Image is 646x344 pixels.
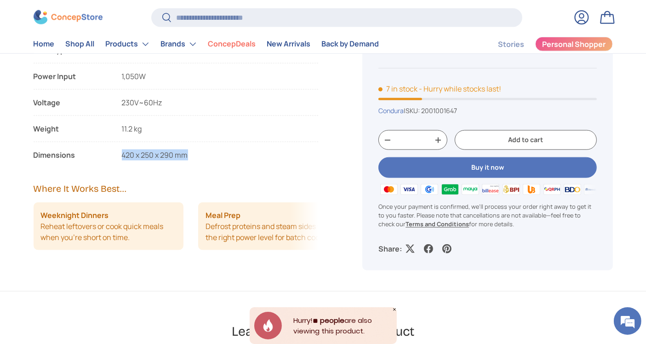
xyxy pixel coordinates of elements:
[521,183,542,196] img: ubp
[455,130,596,150] button: Add to cart
[535,36,613,51] a: Personal Shopper
[542,183,562,196] img: qrph
[122,71,146,81] span: 1,050W
[378,106,404,115] a: Condura
[155,34,203,53] summary: Brands
[66,35,95,53] a: Shop All
[406,220,469,228] a: Terms and Conditions
[542,40,606,48] span: Personal Shopper
[5,239,175,271] textarea: Type your message and hit 'Enter'
[34,183,319,195] h2: Where It Works Best...
[378,84,417,94] span: 7 in stock
[378,183,399,196] img: master
[34,123,107,134] div: Weight
[34,202,184,250] li: Reheat leftovers or cook quick meals when you’re short on time.
[378,202,596,229] p: Once your payment is confirmed, we'll process your order right away to get it to you faster. Plea...
[151,5,173,27] div: Minimize live chat window
[122,150,188,160] span: 420 x 250 x 290 mm
[206,210,240,221] strong: Meal Prep
[100,34,155,53] summary: Products
[421,106,457,115] span: 2001001647
[122,124,142,134] span: 11.2 kg
[48,52,154,63] div: Chat with us now
[404,106,457,115] span: |
[378,157,596,178] button: Buy it now
[208,35,256,53] a: ConcepDeals
[562,183,583,196] img: bdo
[322,35,379,53] a: Back by Demand
[34,34,379,53] nav: Primary
[41,210,109,221] strong: Weeknight Dinners
[53,109,127,202] span: We're online!
[392,307,397,312] div: Close
[501,183,521,196] img: bpi
[476,34,613,53] nav: Secondary
[34,149,107,161] div: Dimensions
[267,35,311,53] a: New Arrivals
[378,243,402,254] p: Share:
[419,84,501,94] p: - Hurry while stocks last!
[34,71,107,82] div: Power Input
[399,183,419,196] img: visa
[406,106,420,115] span: SKU:
[480,183,501,196] img: billease
[122,45,146,55] span: Corded
[460,183,480,196] img: maya
[498,35,524,53] a: Stories
[198,202,349,250] li: Defrost proteins and steam sides with the right power level for batch cooking.
[34,10,103,24] img: ConcepStore
[440,183,460,196] img: grabpay
[34,97,107,108] div: Voltage
[583,183,603,196] img: metrobank
[232,323,414,340] h2: Learn more about this product
[34,35,55,53] a: Home
[122,97,162,108] span: 230V~60Hz
[419,183,440,196] img: gcash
